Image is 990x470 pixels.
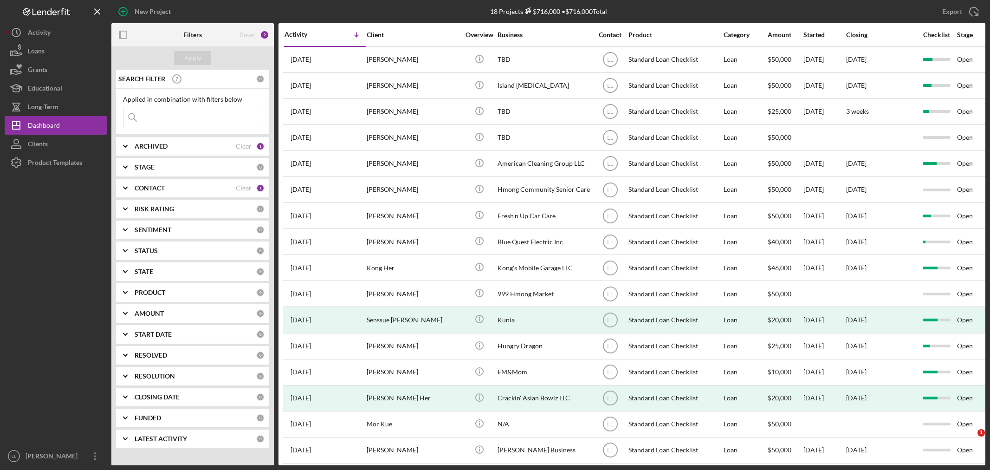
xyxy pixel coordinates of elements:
div: American Cleaning Group LLC [498,151,590,176]
time: [DATE] [846,159,867,167]
div: Mor Kue [367,412,459,437]
button: Grants [5,60,107,79]
div: [PERSON_NAME] [367,360,459,385]
div: Standard Loan Checklist [628,255,721,280]
div: Checklist [917,31,956,39]
div: TBD [498,125,590,150]
div: Loan [724,125,767,150]
text: LL [607,317,614,324]
div: [PERSON_NAME] [367,177,459,202]
div: Clear [236,143,252,150]
div: [PERSON_NAME] Business [498,438,590,463]
div: Standard Loan Checklist [628,281,721,306]
a: Clients [5,135,107,153]
div: Clients [28,135,48,156]
div: Contact [593,31,628,39]
button: Dashboard [5,116,107,135]
div: [DATE] [803,203,845,228]
span: $50,000 [768,290,791,298]
time: 2025-04-03 16:00 [291,446,311,454]
time: [DATE] [846,446,867,454]
time: [DATE] [846,55,867,63]
div: Crackin' Asian Bowlz LLC [498,386,590,411]
span: $25,000 [768,107,791,115]
time: 2025-09-12 15:27 [291,134,311,141]
button: Product Templates [5,153,107,172]
div: Standard Loan Checklist [628,99,721,124]
div: Kong Her [367,255,459,280]
div: Standard Loan Checklist [628,307,721,332]
text: LL [607,291,614,297]
div: Loan [724,203,767,228]
div: Hungry Dragon [498,334,590,359]
text: LL [607,135,614,141]
div: Hmong Community Senior Care [498,177,590,202]
b: STAGE [135,163,155,171]
div: [DATE] [803,334,845,359]
div: 0 [256,226,265,234]
div: 1 [256,142,265,150]
div: $716,000 [523,7,560,15]
div: [PERSON_NAME] [367,203,459,228]
button: Educational [5,79,107,98]
text: LL [607,369,614,376]
time: 2025-05-27 15:51 [291,342,311,350]
text: LL [607,447,614,454]
div: Product [628,31,721,39]
text: LL [607,421,614,428]
div: Client [367,31,459,39]
div: Kunia [498,307,590,332]
div: Loan [724,412,767,437]
div: [DATE] [803,438,845,463]
button: Export [933,2,985,21]
b: PRODUCT [135,289,165,296]
time: 2025-09-14 18:52 [291,82,311,89]
div: TBD [498,99,590,124]
b: RESOLVED [135,352,167,359]
b: START DATE [135,331,172,338]
div: [DATE] [803,73,845,98]
time: 2025-09-13 19:45 [291,108,311,115]
div: 1 [256,184,265,192]
span: $50,000 [768,420,791,428]
div: Standard Loan Checklist [628,412,721,437]
time: [DATE] [846,368,867,376]
div: Standard Loan Checklist [628,177,721,202]
span: $50,000 [768,55,791,63]
div: [PERSON_NAME] [367,281,459,306]
div: Apply [184,51,201,65]
button: Activity [5,23,107,42]
div: N/A [498,412,590,437]
button: Apply [174,51,211,65]
text: LL [607,239,614,245]
div: Loan [724,386,767,411]
time: 3 weeks [846,107,869,115]
div: 0 [256,309,265,318]
text: LL [607,213,614,219]
div: Standard Loan Checklist [628,73,721,98]
div: $20,000 [768,307,802,332]
div: Reset [239,31,255,39]
b: FUNDED [135,414,161,422]
div: 18 Projects • $716,000 Total [490,7,607,15]
b: RESOLUTION [135,372,175,380]
div: Overview [462,31,497,39]
text: LL [607,83,614,89]
text: LL [607,395,614,402]
div: 0 [256,414,265,422]
time: 2025-05-05 14:49 [291,420,311,428]
time: [DATE] [846,81,867,89]
div: Loan [724,151,767,176]
div: [DATE] [803,177,845,202]
time: 2025-07-16 03:31 [291,238,311,246]
div: New Project [135,2,171,21]
div: [DATE] [803,47,845,72]
div: 999 Hmong Market [498,281,590,306]
time: [DATE] [846,212,867,220]
text: LL [607,187,614,193]
span: $50,000 [768,185,791,193]
b: CLOSING DATE [135,393,180,401]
